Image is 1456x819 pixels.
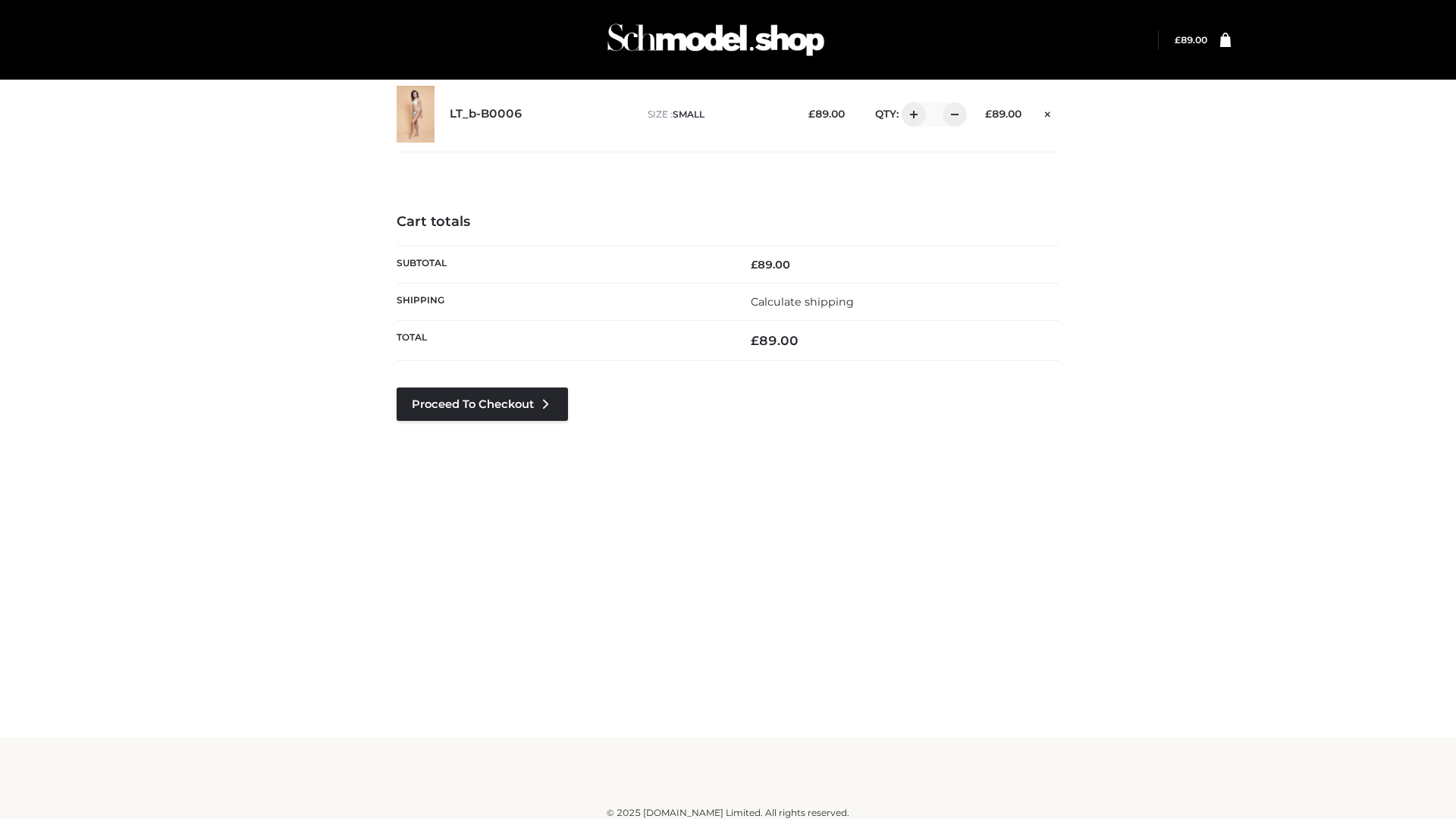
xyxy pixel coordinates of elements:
th: Shipping [397,283,728,320]
th: Subtotal [397,246,728,283]
bdi: 89.00 [985,108,1021,120]
span: £ [1175,34,1181,45]
a: Remove this item [1037,102,1059,122]
span: £ [808,108,815,120]
a: £89.00 [1175,34,1207,45]
h4: Cart totals [397,214,1059,231]
th: Total [397,321,728,361]
span: £ [751,258,758,271]
a: LT_b-B0006 [450,107,522,121]
a: Calculate shipping [751,295,854,309]
span: SMALL [673,108,704,120]
span: £ [751,333,759,348]
span: £ [985,108,992,120]
div: QTY: [860,102,962,127]
a: Proceed to Checkout [397,388,568,421]
img: Schmodel Admin 964 [602,10,830,70]
bdi: 89.00 [751,333,799,348]
p: size : [648,108,785,121]
bdi: 89.00 [1175,34,1207,45]
bdi: 89.00 [751,258,790,271]
bdi: 89.00 [808,108,845,120]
